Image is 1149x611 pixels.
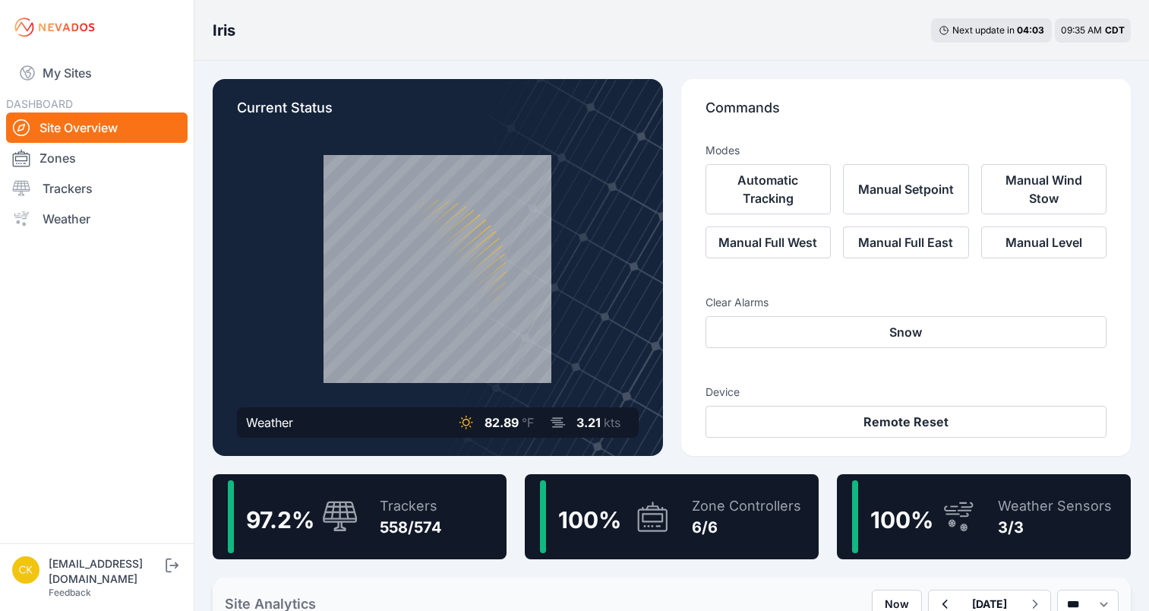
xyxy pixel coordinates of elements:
[6,112,188,143] a: Site Overview
[604,415,620,430] span: kts
[705,316,1107,348] button: Snow
[843,226,969,258] button: Manual Full East
[981,226,1107,258] button: Manual Level
[1017,24,1044,36] div: 04 : 03
[6,173,188,204] a: Trackers
[380,517,442,538] div: 558/574
[705,226,832,258] button: Manual Full West
[237,97,639,131] p: Current Status
[12,556,39,584] img: ckent@prim.com
[705,164,832,214] button: Automatic Tracking
[705,406,1107,438] button: Remote Reset
[952,24,1015,36] span: Next update in
[705,295,1107,310] h3: Clear Alarms
[12,15,97,40] img: Nevados
[213,20,235,41] h3: Iris
[246,506,314,533] span: 97.2 %
[485,415,519,430] span: 82.89
[213,474,507,559] a: 97.2%Trackers558/574
[522,415,534,430] span: °F
[692,517,801,538] div: 6/6
[1061,24,1102,36] span: 09:35 AM
[870,506,933,533] span: 100 %
[6,204,188,234] a: Weather
[998,495,1112,517] div: Weather Sensors
[1105,24,1125,36] span: CDT
[837,474,1131,559] a: 100%Weather Sensors3/3
[49,556,163,587] div: [EMAIL_ADDRESS][DOMAIN_NAME]
[998,517,1112,538] div: 3/3
[6,97,73,110] span: DASHBOARD
[981,164,1107,214] button: Manual Wind Stow
[705,97,1107,131] p: Commands
[558,506,621,533] span: 100 %
[525,474,819,559] a: 100%Zone Controllers6/6
[49,587,91,598] a: Feedback
[380,495,442,517] div: Trackers
[6,55,188,91] a: My Sites
[843,164,969,214] button: Manual Setpoint
[576,415,601,430] span: 3.21
[6,143,188,173] a: Zones
[692,495,801,517] div: Zone Controllers
[213,11,235,50] nav: Breadcrumb
[246,413,293,432] div: Weather
[705,385,1107,400] h3: Device
[705,143,740,158] h3: Modes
